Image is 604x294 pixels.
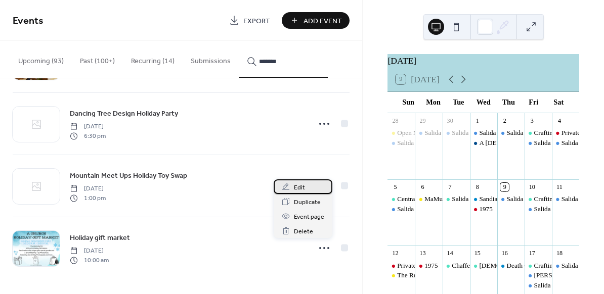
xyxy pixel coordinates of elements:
div: Salida Theatre Project Load in [387,138,415,148]
div: 18 [555,249,564,258]
div: 11 [555,183,564,191]
div: Salida Theatre Project presents "Baby with the bath water" [497,194,525,204]
div: Salida Moth Dress Rehearsal [452,194,529,204]
a: Holiday gift market [70,232,130,243]
button: Recurring (14) [123,41,183,77]
div: Salida Theatre Project Rehearsal [452,128,539,137]
span: 6:30 pm [70,131,106,140]
div: Shamanic Healing Circle with Sarah Sol [470,261,497,270]
div: 5 [391,183,400,191]
span: Add Event [304,16,342,26]
div: Salida Theatre Project presents "Baby with the bath water" [525,138,552,148]
div: Crafting Circle [525,128,552,137]
span: 10:00 am [70,256,109,265]
span: [DATE] [70,247,109,256]
div: 29 [418,116,427,125]
div: Tue [446,92,471,113]
div: 7 [446,183,454,191]
div: 1975 [424,261,438,270]
div: Central Colorado Humanist [387,194,415,204]
div: [DATE] [387,54,579,67]
div: Central [US_STATE] Humanist [397,194,482,204]
div: Mon [421,92,446,113]
div: Chaffee County Women Who Care [443,261,470,270]
span: Duplicate [294,197,321,208]
div: 1975 [479,205,492,214]
span: Export [243,16,270,26]
button: Submissions [183,41,239,77]
span: [DATE] [70,122,106,131]
div: Private rehearsal [397,261,442,270]
div: Crafting Circle [534,194,574,204]
div: Salida Theatre Project presents "Baby with the bath water" [387,205,415,214]
div: 14 [446,249,454,258]
button: Add Event [282,12,350,29]
div: 6 [418,183,427,191]
span: Edit [294,182,305,193]
div: 4 [555,116,564,125]
div: Salida Theatre Project Rehearsal [443,128,470,137]
span: Mountain Meet Ups Holiday Toy Swap [70,171,187,181]
div: Open Mic [397,128,424,137]
div: A Church Board Meeting [470,138,497,148]
div: Salida Theatre Project Load in [397,138,479,148]
a: Mountain Meet Ups Holiday Toy Swap [70,170,187,181]
span: Event page [294,212,324,222]
div: Crafting Circle [525,194,552,204]
div: 12 [391,249,400,258]
div: 28 [391,116,400,125]
div: Sat [546,92,571,113]
div: 30 [446,116,454,125]
div: 16 [500,249,509,258]
div: Crafting Circle [525,261,552,270]
span: 1:00 pm [70,193,106,203]
div: 10 [528,183,536,191]
div: Salida Theatre Project load in [415,128,442,137]
div: 15 [473,249,482,258]
div: Salida Moth Dress Rehearsal [443,194,470,204]
div: 1975 [415,261,442,270]
div: 3 [528,116,536,125]
div: 1975 [470,205,497,214]
div: Salida Theatre Project Rehearsal [470,128,497,137]
div: Sandia Hearing Aid Center [470,194,497,204]
div: Salida Theatre Project Rehearsal [507,128,594,137]
div: 2 [500,116,509,125]
div: Thu [496,92,521,113]
div: Salida Theatre Project Rehearsal [497,128,525,137]
div: Salida Theatre Project presents "Baby with the bath water" [552,194,579,204]
div: Crafting Circle [534,261,574,270]
span: Delete [294,226,313,237]
div: Death Cafe [497,261,525,270]
span: Events [13,11,44,31]
div: 13 [418,249,427,258]
div: Private rehearsal [552,128,579,137]
div: 9 [500,183,509,191]
a: Export [222,12,278,29]
button: Upcoming (93) [10,41,72,77]
div: Death Cafe [507,261,537,270]
div: Salida Theatre Project presents "Baby with the bath water" [525,205,552,214]
div: MaMuse has been canceled [415,194,442,204]
div: Salida Theatre Project load in [424,128,504,137]
div: Salida Moth [552,261,579,270]
div: The ReMemberers [397,271,447,280]
div: 17 [528,249,536,258]
div: Salida Moth [534,281,567,290]
div: Wed [471,92,496,113]
div: MaMuse has been canceled [424,194,498,204]
div: Fri [521,92,546,113]
span: [DATE] [70,184,106,193]
div: Private rehearsal [387,261,415,270]
div: 1 [473,116,482,125]
div: Open Mic [387,128,415,137]
div: Salida Theatre Project Rehearsal [479,128,566,137]
div: Salida Moth [562,261,594,270]
div: Chaffee County Women Who Care [452,261,545,270]
div: 8 [473,183,482,191]
div: Salida Moth dress rehearsal [525,271,552,280]
span: Holiday gift market [70,233,130,243]
div: Salida Theatre Project presents "Baby with the bath water" [552,138,579,148]
div: Salida Theatre Project presents "Baby with the bath water" [397,205,554,214]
